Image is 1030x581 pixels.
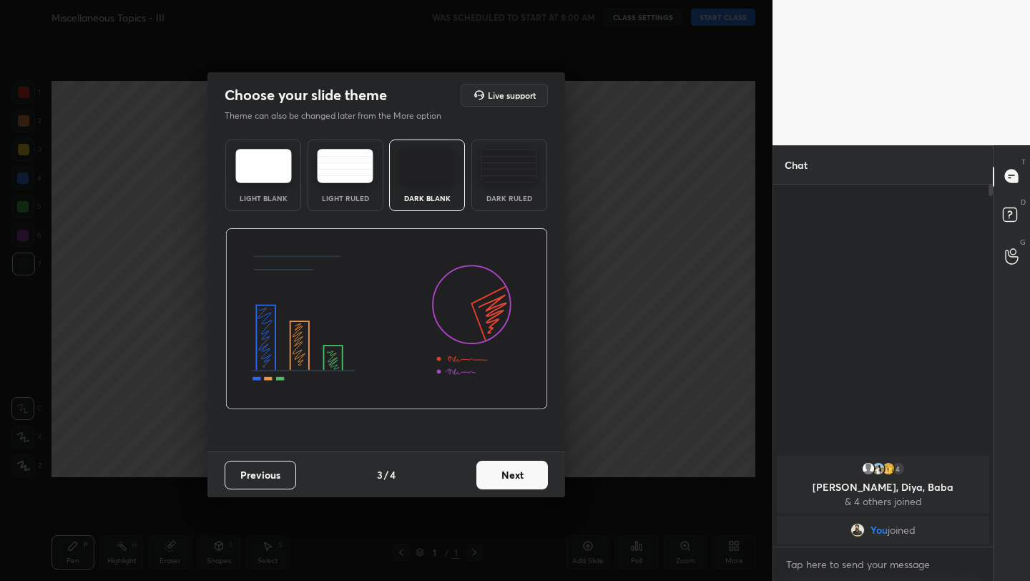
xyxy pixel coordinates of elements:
div: Light Blank [235,195,292,202]
button: Next [476,461,548,489]
p: D [1021,197,1026,207]
span: You [870,524,888,536]
span: joined [888,524,916,536]
h4: 4 [390,467,396,482]
button: Previous [225,461,296,489]
div: Dark Blank [398,195,456,202]
img: 3 [871,462,886,476]
p: Theme can also be changed later from the More option [225,109,456,122]
img: default.png [861,462,875,476]
h4: 3 [377,467,383,482]
p: Chat [773,146,819,184]
div: grid [773,453,993,547]
img: darkRuledTheme.de295e13.svg [481,149,537,183]
p: [PERSON_NAME], Diya, Baba [785,482,981,493]
img: darkTheme.f0cc69e5.svg [399,149,456,183]
img: darkThemeBanner.d06ce4a2.svg [225,228,548,410]
img: d9cff753008c4d4b94e8f9a48afdbfb4.jpg [850,523,865,537]
div: Dark Ruled [481,195,538,202]
div: 4 [891,462,906,476]
h5: Live support [488,91,536,99]
img: lightTheme.e5ed3b09.svg [235,149,292,183]
h2: Choose your slide theme [225,86,387,104]
p: T [1021,157,1026,167]
img: 839da062b98b4d0fbd2c516683be804b.jpg [881,462,896,476]
p: & 4 others joined [785,496,981,507]
div: Light Ruled [317,195,374,202]
h4: / [384,467,388,482]
p: G [1020,237,1026,248]
img: lightRuledTheme.5fabf969.svg [317,149,373,183]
